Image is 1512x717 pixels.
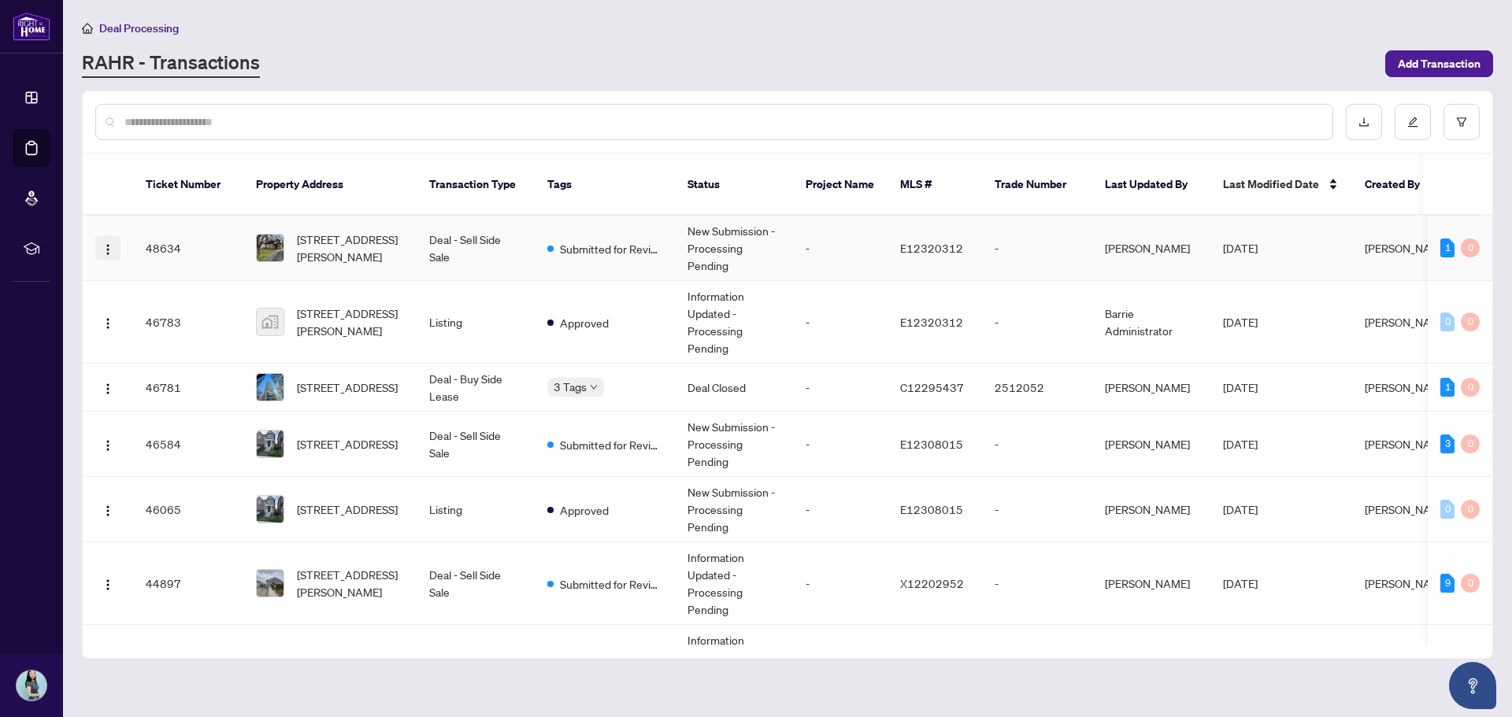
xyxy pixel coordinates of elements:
[297,566,404,601] span: [STREET_ADDRESS][PERSON_NAME]
[1092,364,1210,412] td: [PERSON_NAME]
[102,578,114,591] img: Logo
[900,576,964,590] span: X12202952
[982,281,1092,364] td: -
[888,154,982,216] th: MLS #
[560,314,609,331] span: Approved
[95,309,120,334] button: Logo
[1407,116,1418,128] span: edit
[793,154,888,216] th: Project Name
[982,412,1092,477] td: -
[17,671,46,700] img: Profile Icon
[1365,437,1450,451] span: [PERSON_NAME]
[1449,662,1496,709] button: Open asap
[417,281,535,364] td: Listing
[1223,315,1258,329] span: [DATE]
[554,378,587,396] span: 3 Tags
[102,317,114,330] img: Logo
[590,383,598,391] span: down
[1223,502,1258,516] span: [DATE]
[793,281,888,364] td: -
[1461,500,1480,519] div: 0
[133,477,243,542] td: 46065
[1440,312,1455,331] div: 0
[982,154,1092,216] th: Trade Number
[675,477,793,542] td: New Submission - Processing Pending
[1223,437,1258,451] span: [DATE]
[297,231,404,265] span: [STREET_ADDRESS][PERSON_NAME]
[417,154,535,216] th: Transaction Type
[95,235,120,261] button: Logo
[1223,241,1258,255] span: [DATE]
[675,281,793,364] td: Information Updated - Processing Pending
[675,542,793,625] td: Information Updated - Processing Pending
[1358,116,1369,128] span: download
[1440,238,1455,257] div: 1
[133,542,243,625] td: 44897
[297,501,398,518] span: [STREET_ADDRESS]
[675,625,793,708] td: Information Updated - Processing Pending
[675,412,793,477] td: New Submission - Processing Pending
[793,542,888,625] td: -
[793,216,888,281] td: -
[102,243,114,256] img: Logo
[257,570,283,597] img: thumbnail-img
[417,216,535,281] td: Deal - Sell Side Sale
[1456,116,1467,128] span: filter
[95,431,120,456] button: Logo
[1440,500,1455,519] div: 0
[982,542,1092,625] td: -
[535,154,675,216] th: Tags
[1440,574,1455,593] div: 9
[95,497,120,522] button: Logo
[257,235,283,261] img: thumbnail-img
[82,23,93,34] span: home
[560,501,609,519] span: Approved
[982,477,1092,542] td: -
[1092,477,1210,542] td: [PERSON_NAME]
[1092,281,1210,364] td: Barrie Administrator
[1365,380,1450,394] span: [PERSON_NAME]
[133,281,243,364] td: 46783
[1365,315,1450,329] span: [PERSON_NAME]
[417,542,535,625] td: Deal - Sell Side Sale
[95,571,120,596] button: Logo
[95,375,120,400] button: Logo
[133,625,243,708] td: 43788
[1223,576,1258,590] span: [DATE]
[133,364,243,412] td: 46781
[793,625,888,708] td: -
[1443,104,1480,140] button: filter
[102,439,114,452] img: Logo
[1365,576,1450,590] span: [PERSON_NAME]
[133,154,243,216] th: Ticket Number
[793,412,888,477] td: -
[900,502,963,516] span: E12308015
[99,21,179,35] span: Deal Processing
[560,436,662,453] span: Submitted for Review
[675,364,793,412] td: Deal Closed
[297,305,404,339] span: [STREET_ADDRESS][PERSON_NAME]
[900,437,963,451] span: E12308015
[1395,104,1431,140] button: edit
[900,315,963,329] span: E12320312
[982,625,1092,708] td: 2510236
[1461,238,1480,257] div: 0
[1092,625,1210,708] td: [PERSON_NAME]
[102,504,114,517] img: Logo
[1461,434,1480,453] div: 0
[417,364,535,412] td: Deal - Buy Side Lease
[257,496,283,523] img: thumbnail-img
[1352,154,1447,216] th: Created By
[257,374,283,401] img: thumbnail-img
[1210,154,1352,216] th: Last Modified Date
[1092,154,1210,216] th: Last Updated By
[133,216,243,281] td: 48634
[1440,378,1455,397] div: 1
[675,216,793,281] td: New Submission - Processing Pending
[297,435,398,453] span: [STREET_ADDRESS]
[982,216,1092,281] td: -
[1461,312,1480,331] div: 0
[900,241,963,255] span: E12320312
[13,12,50,41] img: logo
[1223,380,1258,394] span: [DATE]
